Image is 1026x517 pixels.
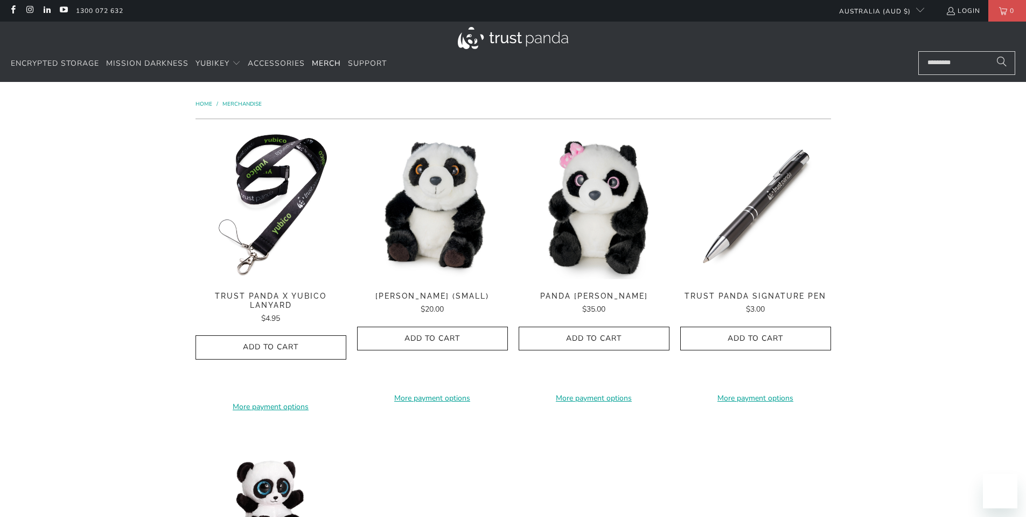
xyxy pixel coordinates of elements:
[207,343,335,352] span: Add to Cart
[357,130,508,281] img: Panda Lin Lin (Small) - Trust Panda
[357,292,508,301] span: [PERSON_NAME] (Small)
[357,130,508,281] a: Panda Lin Lin (Small) - Trust Panda Panda Lin Lin (Small) - Trust Panda
[106,58,189,68] span: Mission Darkness
[357,392,508,404] a: More payment options
[746,304,765,314] span: $3.00
[530,334,658,343] span: Add to Cart
[196,58,229,68] span: YubiKey
[519,292,669,315] a: Panda [PERSON_NAME] $35.00
[8,6,17,15] a: Trust Panda Australia on Facebook
[582,304,605,314] span: $35.00
[196,401,346,413] a: More payment options
[680,327,831,351] button: Add to Cart
[458,27,568,49] img: Trust Panda Australia
[196,51,241,77] summary: YubiKey
[196,100,214,108] a: Home
[348,51,387,77] a: Support
[248,51,305,77] a: Accessories
[421,304,444,314] span: $20.00
[348,58,387,68] span: Support
[76,5,123,17] a: 1300 072 632
[11,51,99,77] a: Encrypted Storage
[680,392,831,404] a: More payment options
[196,292,346,310] span: Trust Panda x Yubico Lanyard
[25,6,34,15] a: Trust Panda Australia on Instagram
[196,100,212,108] span: Home
[368,334,497,343] span: Add to Cart
[519,392,669,404] a: More payment options
[983,474,1017,508] iframe: Button to launch messaging window
[217,100,218,108] span: /
[59,6,68,15] a: Trust Panda Australia on YouTube
[261,313,280,323] span: $4.95
[680,292,831,315] a: Trust Panda Signature Pen $3.00
[196,130,346,281] img: Trust Panda Yubico Lanyard - Trust Panda
[106,51,189,77] a: Mission Darkness
[988,51,1015,75] button: Search
[918,51,1015,75] input: Search...
[11,51,387,77] nav: Translation missing: en.navigation.header.main_nav
[312,58,341,68] span: Merch
[680,292,831,301] span: Trust Panda Signature Pen
[196,292,346,325] a: Trust Panda x Yubico Lanyard $4.95
[248,58,305,68] span: Accessories
[222,100,262,108] a: Merchandise
[519,327,669,351] button: Add to Cart
[519,292,669,301] span: Panda [PERSON_NAME]
[692,334,820,343] span: Add to Cart
[946,5,980,17] a: Login
[42,6,51,15] a: Trust Panda Australia on LinkedIn
[519,130,669,281] img: Panda Lin Lin Sparkle - Trust Panda
[357,327,508,351] button: Add to Cart
[680,130,831,281] img: Trust Panda Signature Pen - Trust Panda
[11,58,99,68] span: Encrypted Storage
[312,51,341,77] a: Merch
[357,292,508,315] a: [PERSON_NAME] (Small) $20.00
[196,335,346,360] button: Add to Cart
